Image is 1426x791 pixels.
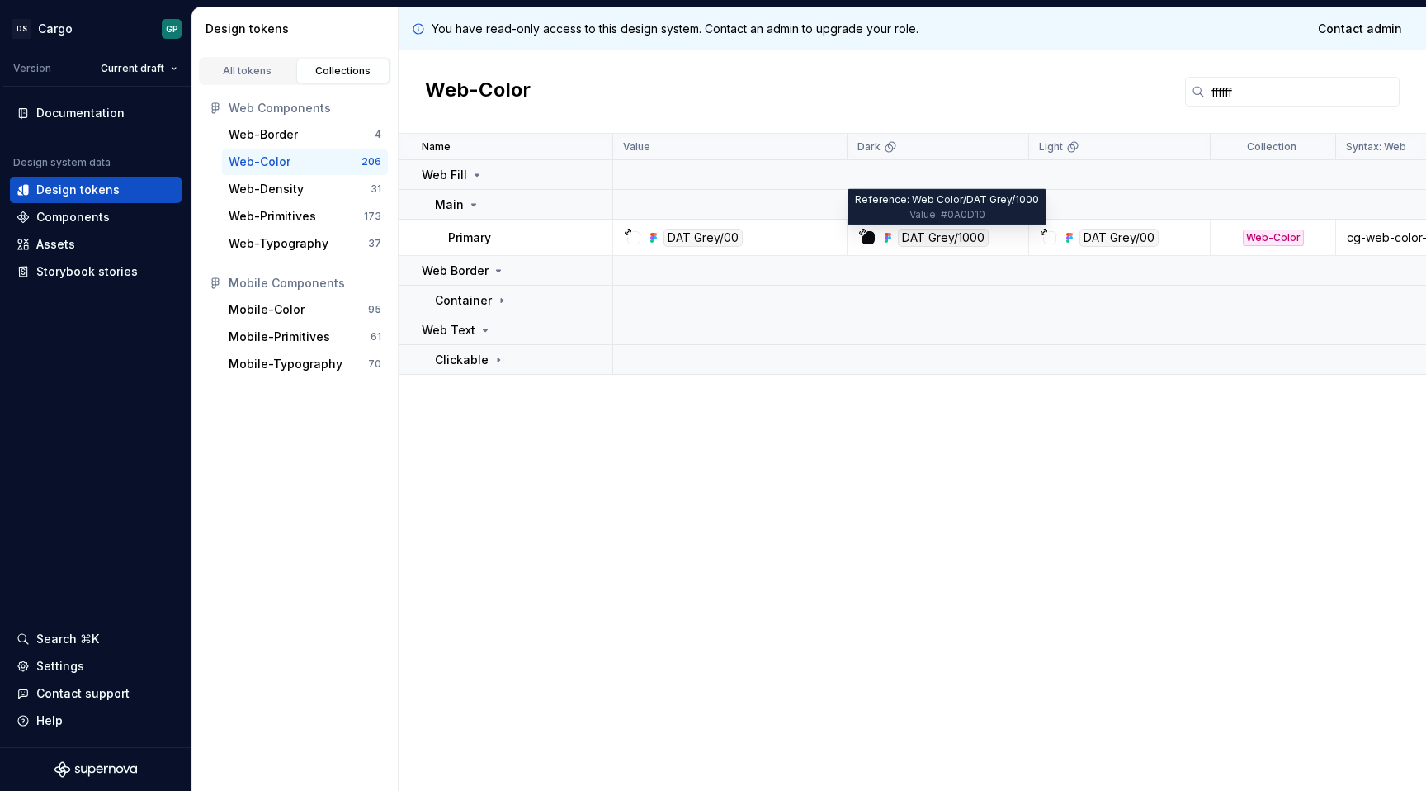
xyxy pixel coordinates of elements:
div: Settings [36,658,84,675]
div: Reference: Web Color/DAT Grey/1000 [848,189,1046,225]
div: Web-Typography [229,235,328,252]
a: Storybook stories [10,258,182,285]
button: Web-Border4 [222,121,388,148]
p: Syntax: Web [1346,140,1406,154]
button: Help [10,708,182,734]
button: DSCargoGP [3,11,188,46]
button: Web-Density31 [222,176,388,202]
div: Mobile-Typography [229,356,342,372]
a: Design tokens [10,177,182,203]
div: Search ⌘K [36,631,99,647]
div: Version [13,62,51,75]
div: All tokens [206,64,289,78]
span: Contact admin [1318,21,1402,37]
div: Design system data [13,156,111,169]
button: Search ⌘K [10,626,182,652]
a: Assets [10,231,182,258]
div: Web-Density [229,181,304,197]
div: Web-Color [229,154,290,170]
p: Dark [857,140,881,154]
div: Documentation [36,105,125,121]
a: Documentation [10,100,182,126]
button: Mobile-Color95 [222,296,388,323]
div: Web Components [229,100,381,116]
div: Help [36,713,63,729]
button: Web-Primitives173 [222,203,388,230]
div: Components [36,209,110,225]
div: Mobile-Primitives [229,329,330,345]
p: Collection [1247,140,1296,154]
button: Mobile-Typography70 [222,351,388,377]
p: Container [435,292,492,309]
div: 206 [361,155,381,168]
div: 4 [375,128,381,141]
div: Collections [302,64,385,78]
div: Contact support [36,685,130,702]
button: Web-Typography37 [222,230,388,257]
svg: Supernova Logo [54,761,137,778]
button: Web-Color206 [222,149,388,175]
div: DAT Grey/00 [663,229,743,247]
div: 37 [368,237,381,250]
div: Design tokens [205,21,391,37]
div: Cargo [38,21,73,37]
p: Web Text [422,322,475,339]
p: Name [422,140,451,154]
div: DAT Grey/1000 [898,229,989,247]
div: Web-Color [1243,230,1304,246]
div: 173 [364,210,381,223]
div: 95 [368,303,381,316]
div: 70 [368,358,381,371]
p: Web Border [422,263,489,279]
h2: Web-Color [425,77,531,107]
p: Value [623,140,650,154]
div: Mobile Components [229,275,381,291]
div: Storybook stories [36,263,138,280]
div: DS [12,19,31,39]
div: Value: #0A0D10 [855,208,1039,221]
button: Mobile-Primitives61 [222,324,388,350]
div: Design tokens [36,182,120,198]
div: 61 [371,330,381,343]
div: Web-Border [229,126,298,143]
div: 31 [371,182,381,196]
p: Primary [448,230,491,246]
p: Web Fill [422,167,467,183]
p: You have read-only access to this design system. Contact an admin to upgrade your role. [432,21,918,37]
button: Contact support [10,680,182,707]
a: Components [10,204,182,230]
button: Current draft [93,57,185,80]
a: Settings [10,653,182,680]
div: Web-Primitives [229,208,316,225]
p: Light [1039,140,1063,154]
input: Search in tokens... [1205,77,1400,107]
a: Contact admin [1307,14,1413,44]
p: Main [435,197,464,213]
div: DAT Grey/00 [1079,229,1159,247]
div: Mobile-Color [229,301,305,318]
div: Assets [36,236,75,253]
div: GP [166,22,178,36]
p: Clickable [435,352,489,368]
span: Current draft [101,62,164,75]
